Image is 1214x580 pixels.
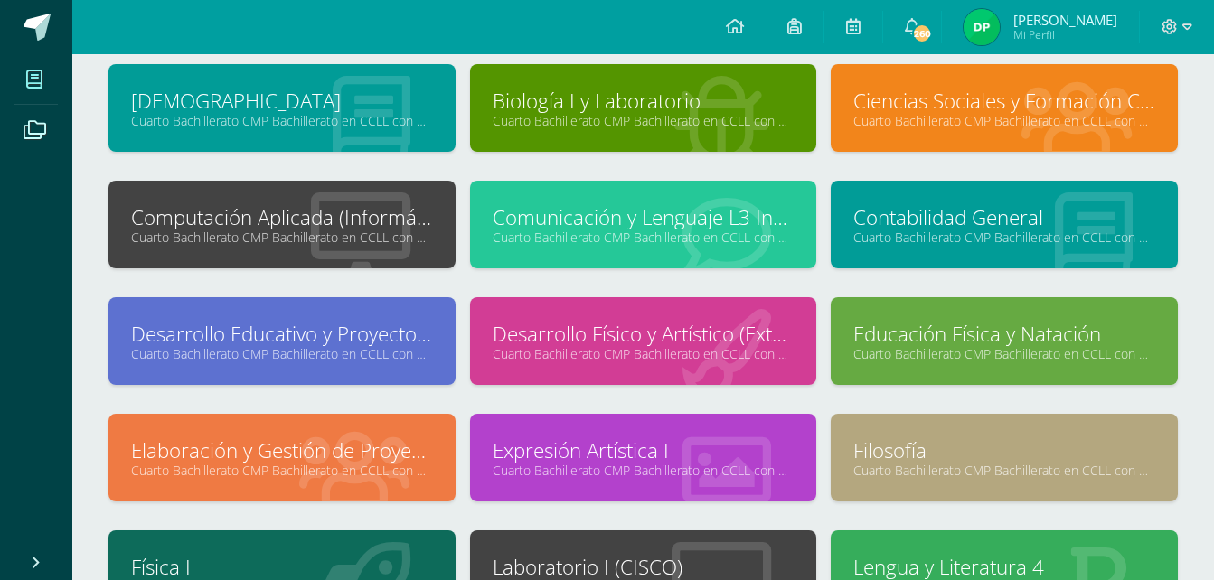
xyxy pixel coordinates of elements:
[853,320,1155,348] a: Educación Física y Natación
[493,345,795,362] a: Cuarto Bachillerato CMP Bachillerato en CCLL con Orientación en Computación "C"
[853,345,1155,362] a: Cuarto Bachillerato CMP Bachillerato en CCLL con Orientación en Computación "C"
[131,462,433,479] a: Cuarto Bachillerato CMP Bachillerato en CCLL con Orientación en Computación "C"
[493,462,795,479] a: Cuarto Bachillerato CMP Bachillerato en CCLL con Orientación en Computación "C"
[1013,11,1117,29] span: [PERSON_NAME]
[493,320,795,348] a: Desarrollo Físico y Artístico (Extracurricular)
[912,23,932,43] span: 260
[853,87,1155,115] a: Ciencias Sociales y Formación Ciudadana 4
[493,87,795,115] a: Biología I y Laboratorio
[131,229,433,246] a: Cuarto Bachillerato CMP Bachillerato en CCLL con Orientación en Computación "C"
[853,462,1155,479] a: Cuarto Bachillerato CMP Bachillerato en CCLL con Orientación en Computación "C"
[853,229,1155,246] a: Cuarto Bachillerato CMP Bachillerato en CCLL con Orientación en Computación "C"
[131,320,433,348] a: Desarrollo Educativo y Proyecto de Vida
[131,87,433,115] a: [DEMOGRAPHIC_DATA]
[131,203,433,231] a: Computación Aplicada (Informática)
[853,203,1155,231] a: Contabilidad General
[853,112,1155,129] a: Cuarto Bachillerato CMP Bachillerato en CCLL con Orientación en Computación "C"
[131,345,433,362] a: Cuarto Bachillerato CMP Bachillerato en CCLL con Orientación en Computación "C"
[493,436,795,464] a: Expresión Artística I
[1013,27,1117,42] span: Mi Perfil
[493,112,795,129] a: Cuarto Bachillerato CMP Bachillerato en CCLL con Orientación en Computación "C"
[131,112,433,129] a: Cuarto Bachillerato CMP Bachillerato en CCLL con Orientación en Computación "C"
[131,436,433,464] a: Elaboración y Gestión de Proyectos
[493,229,795,246] a: Cuarto Bachillerato CMP Bachillerato en CCLL con Orientación en Computación "C"
[493,203,795,231] a: Comunicación y Lenguaje L3 Inglés
[853,436,1155,464] a: Filosofía
[964,9,1000,45] img: 044602a2241fa7202fddbc7715f74b72.png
